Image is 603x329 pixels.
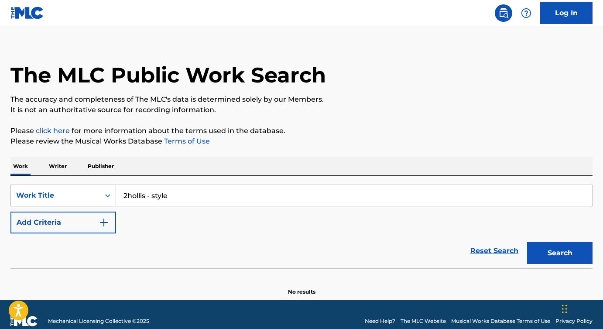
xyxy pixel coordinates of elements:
iframe: Chat Widget [559,287,603,329]
a: Public Search [495,4,512,22]
a: Reset Search [466,241,523,260]
a: The MLC Website [401,317,446,325]
a: Terms of Use [162,137,210,145]
img: 9d2ae6d4665cec9f34b9.svg [99,217,109,228]
form: Search Form [10,185,593,268]
p: Publisher [85,157,116,175]
a: click here [36,127,70,135]
button: Search [527,242,593,264]
div: Work Title [16,190,95,201]
a: Need Help? [365,317,395,325]
p: No results [288,278,315,296]
button: Add Criteria [10,212,116,233]
img: MLC Logo [10,7,44,19]
div: Help [517,4,535,22]
p: Please for more information about the terms used in the database. [10,126,593,136]
img: logo [10,316,38,326]
p: It is not an authoritative source for recording information. [10,105,593,115]
span: Mechanical Licensing Collective © 2025 [48,317,149,325]
a: Log In [540,2,593,24]
img: search [498,8,509,18]
p: Writer [46,157,69,175]
p: Please review the Musical Works Database [10,136,593,147]
p: Work [10,157,31,175]
p: The accuracy and completeness of The MLC's data is determined solely by our Members. [10,94,593,105]
a: Musical Works Database Terms of Use [451,317,550,325]
div: Drag [562,296,567,322]
a: Privacy Policy [555,317,593,325]
h1: The MLC Public Work Search [10,62,326,88]
img: help [521,8,531,18]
